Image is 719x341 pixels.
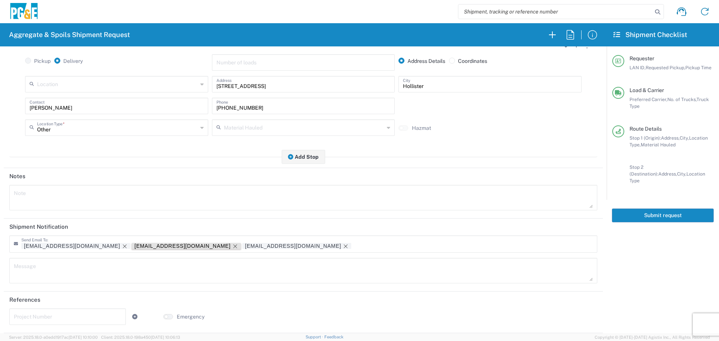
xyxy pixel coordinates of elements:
[324,335,343,339] a: Feedback
[412,125,431,131] label: Hazmat
[282,150,325,164] button: Add Stop
[306,335,324,339] a: Support
[245,243,349,249] div: GCSpoilsTruckRequest@pge.com
[685,65,712,70] span: Pickup Time
[629,55,654,61] span: Requester
[130,311,140,322] a: Add Reference
[680,135,689,141] span: City,
[9,296,40,304] h2: References
[613,30,687,39] h2: Shipment Checklist
[629,87,664,93] span: Load & Carrier
[101,335,180,340] span: Client: 2025.18.0-198a450
[134,243,238,249] div: AJPN@pge.com
[341,243,349,249] delete-icon: Remove tag
[629,65,646,70] span: LAN ID,
[449,58,487,64] label: Coordinates
[9,3,39,21] img: pge
[667,97,697,102] span: No. of Trucks,
[134,243,231,249] div: AJPN@pge.com
[245,243,341,249] div: GCSpoilsTruckRequest@pge.com
[9,173,25,180] h2: Notes
[661,135,680,141] span: Address,
[595,334,710,341] span: Copyright © [DATE]-[DATE] Agistix Inc., All Rights Reserved
[629,135,661,141] span: Stop 1 (Origin):
[629,126,662,132] span: Route Details
[677,171,686,177] span: City,
[629,164,658,177] span: Stop 2 (Destination):
[612,208,714,222] button: Submit request
[177,313,204,320] label: Emergency
[24,243,128,249] div: skkj@pge.com
[9,30,130,39] h2: Aggregate & Spoils Shipment Request
[629,97,667,102] span: Preferred Carrier,
[398,58,445,64] label: Address Details
[641,142,676,147] span: Material Hauled
[9,223,68,231] h2: Shipment Notification
[231,243,238,249] delete-icon: Remove tag
[458,4,652,19] input: Shipment, tracking or reference number
[69,335,98,340] span: [DATE] 10:10:00
[120,243,128,249] delete-icon: Remove tag
[646,65,685,70] span: Requested Pickup,
[658,171,677,177] span: Address,
[9,335,98,340] span: Server: 2025.18.0-a0edd1917ac
[151,335,180,340] span: [DATE] 10:06:13
[24,243,120,249] div: skkj@pge.com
